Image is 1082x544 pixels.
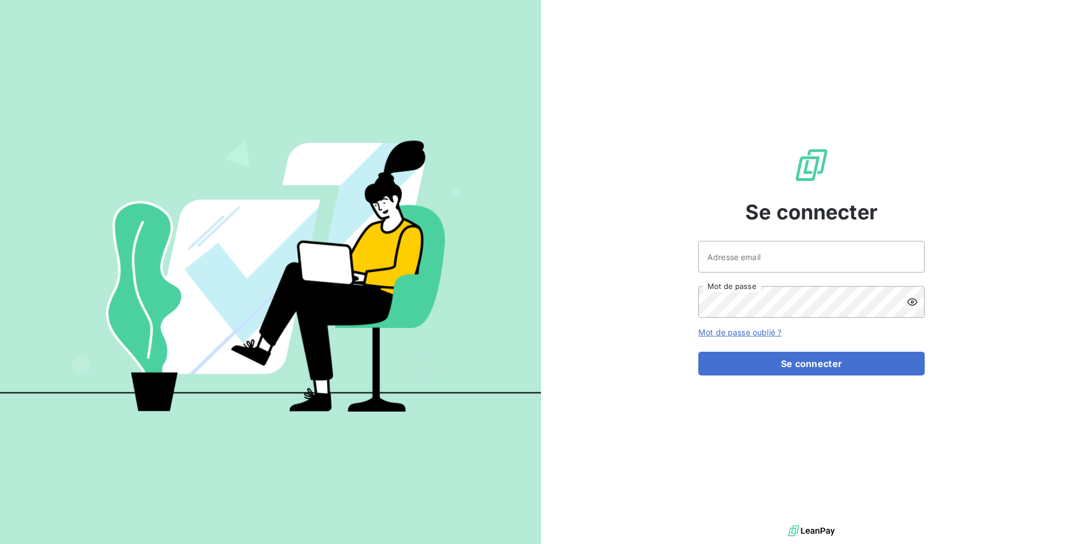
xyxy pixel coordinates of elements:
[698,352,925,375] button: Se connecter
[788,523,835,539] img: logo
[698,327,782,337] a: Mot de passe oublié ?
[698,241,925,273] input: placeholder
[793,147,830,183] img: Logo LeanPay
[745,197,878,227] span: Se connecter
